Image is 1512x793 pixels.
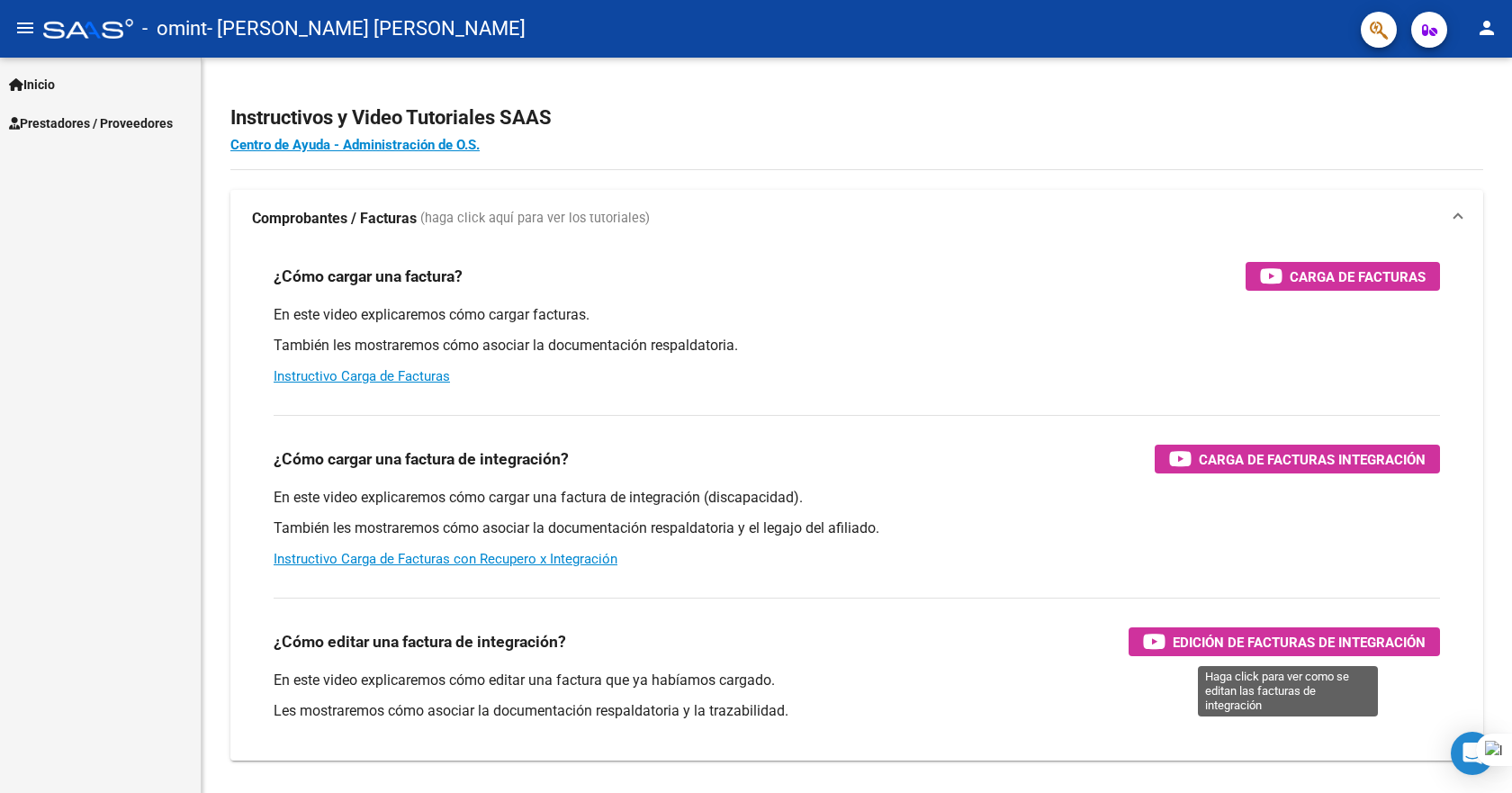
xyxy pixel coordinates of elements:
p: Les mostraremos cómo asociar la documentación respaldatoria y la trazabilidad. [274,701,1440,721]
span: Inicio [9,75,55,95]
span: - omint [142,9,207,49]
mat-expansion-panel-header: Comprobantes / Facturas (haga click aquí para ver los tutoriales) [230,190,1483,248]
button: Edición de Facturas de integración [1129,627,1440,656]
span: (haga click aquí para ver los tutoriales) [420,209,650,229]
span: Prestadores / Proveedores [9,113,173,133]
button: Carga de Facturas [1246,262,1440,291]
div: Open Intercom Messenger [1451,732,1494,775]
a: Instructivo Carga de Facturas con Recupero x Integración [274,551,617,567]
mat-icon: person [1476,17,1498,39]
button: Carga de Facturas Integración [1155,445,1440,473]
span: Carga de Facturas Integración [1199,448,1426,471]
h3: ¿Cómo cargar una factura? [274,264,463,289]
a: Centro de Ayuda - Administración de O.S. [230,137,480,153]
span: Edición de Facturas de integración [1173,631,1426,653]
mat-icon: menu [14,17,36,39]
p: En este video explicaremos cómo cargar facturas. [274,305,1440,325]
span: - [PERSON_NAME] [PERSON_NAME] [207,9,526,49]
p: En este video explicaremos cómo editar una factura que ya habíamos cargado. [274,671,1440,690]
strong: Comprobantes / Facturas [252,209,417,229]
h2: Instructivos y Video Tutoriales SAAS [230,101,1483,135]
div: Comprobantes / Facturas (haga click aquí para ver los tutoriales) [230,248,1483,761]
span: Carga de Facturas [1290,266,1426,288]
p: También les mostraremos cómo asociar la documentación respaldatoria y el legajo del afiliado. [274,518,1440,538]
h3: ¿Cómo cargar una factura de integración? [274,446,569,472]
p: También les mostraremos cómo asociar la documentación respaldatoria. [274,336,1440,356]
p: En este video explicaremos cómo cargar una factura de integración (discapacidad). [274,488,1440,508]
a: Instructivo Carga de Facturas [274,368,450,384]
h3: ¿Cómo editar una factura de integración? [274,629,566,654]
